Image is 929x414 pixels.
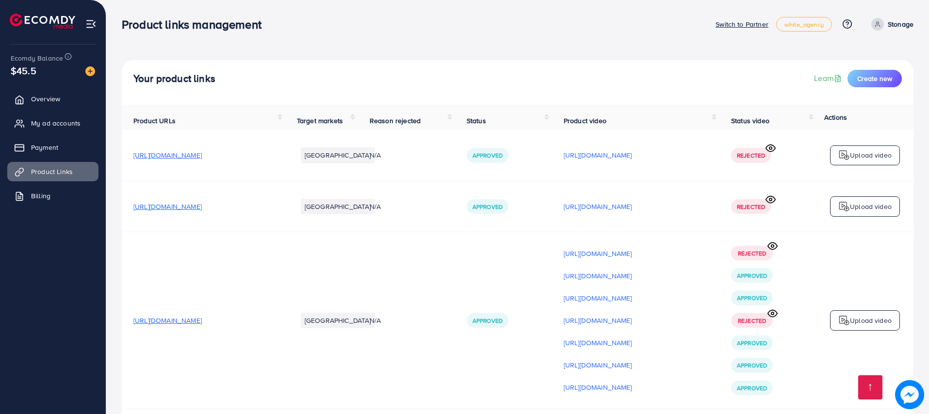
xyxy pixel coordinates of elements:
[133,316,202,325] span: [URL][DOMAIN_NAME]
[737,339,767,347] span: Approved
[564,382,632,393] p: [URL][DOMAIN_NAME]
[737,384,767,392] span: Approved
[7,186,98,206] a: Billing
[7,138,98,157] a: Payment
[850,149,892,161] p: Upload video
[301,199,375,214] li: [GEOGRAPHIC_DATA]
[737,203,765,211] span: Rejected
[31,191,50,201] span: Billing
[564,116,606,126] span: Product video
[838,149,850,161] img: logo
[7,89,98,109] a: Overview
[716,18,768,30] p: Switch to Partner
[31,167,73,176] span: Product Links
[824,112,847,122] span: Actions
[888,18,913,30] p: Stonage
[370,316,381,325] span: N/A
[473,151,503,159] span: Approved
[10,14,75,29] img: logo
[473,203,503,211] span: Approved
[564,149,632,161] p: [URL][DOMAIN_NAME]
[838,315,850,326] img: logo
[738,317,766,325] span: Rejected
[297,116,343,126] span: Target markets
[784,21,824,28] span: white_agency
[301,313,375,328] li: [GEOGRAPHIC_DATA]
[895,380,924,409] img: image
[738,249,766,257] span: Rejected
[11,53,63,63] span: Ecomdy Balance
[857,74,892,83] span: Create new
[737,361,767,369] span: Approved
[564,292,632,304] p: [URL][DOMAIN_NAME]
[867,18,913,31] a: Stonage
[564,337,632,349] p: [URL][DOMAIN_NAME]
[85,18,97,30] img: menu
[850,315,892,326] p: Upload video
[564,315,632,326] p: [URL][DOMAIN_NAME]
[370,202,381,211] span: N/A
[564,359,632,371] p: [URL][DOMAIN_NAME]
[814,73,844,84] a: Learn
[7,162,98,181] a: Product Links
[11,64,36,78] span: $45.5
[133,73,215,85] h4: Your product links
[473,317,503,325] span: Approved
[737,271,767,280] span: Approved
[31,143,58,152] span: Payment
[7,113,98,133] a: My ad accounts
[370,116,421,126] span: Reason rejected
[122,17,269,32] h3: Product links management
[370,150,381,160] span: N/A
[838,201,850,212] img: logo
[31,118,81,128] span: My ad accounts
[737,151,765,159] span: Rejected
[85,66,95,76] img: image
[133,116,176,126] span: Product URLs
[848,70,902,87] button: Create new
[133,202,202,211] span: [URL][DOMAIN_NAME]
[564,248,632,259] p: [URL][DOMAIN_NAME]
[737,294,767,302] span: Approved
[31,94,60,104] span: Overview
[301,147,375,163] li: [GEOGRAPHIC_DATA]
[850,201,892,212] p: Upload video
[467,116,486,126] span: Status
[564,270,632,282] p: [URL][DOMAIN_NAME]
[133,150,202,160] span: [URL][DOMAIN_NAME]
[731,116,769,126] span: Status video
[776,17,832,32] a: white_agency
[564,201,632,212] p: [URL][DOMAIN_NAME]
